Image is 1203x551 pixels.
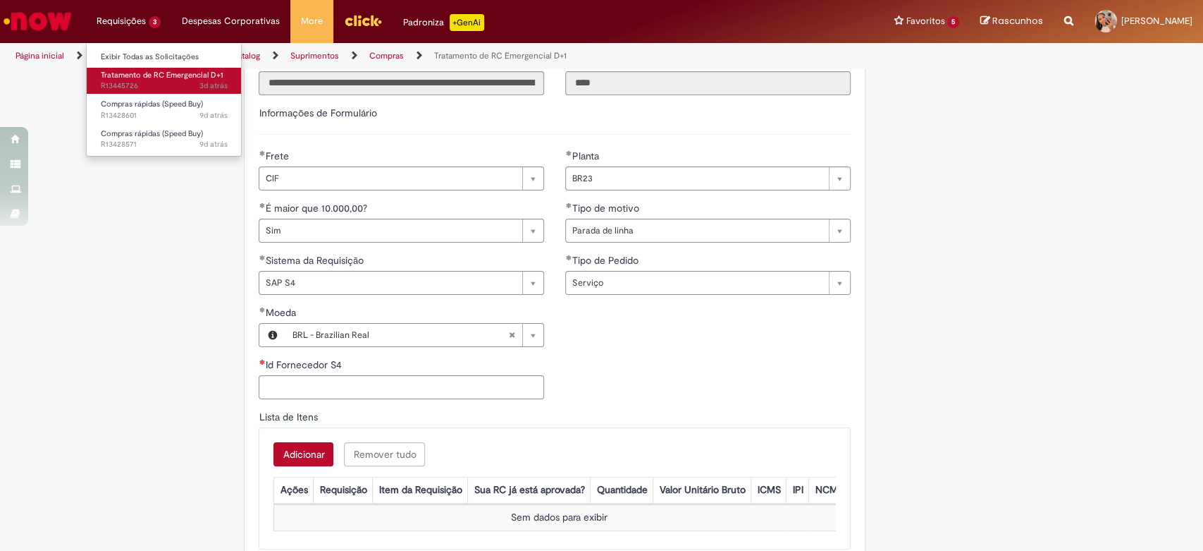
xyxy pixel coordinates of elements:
[265,202,369,214] span: É maior que 10.000,00?
[199,110,228,121] span: 9d atrás
[572,219,822,242] span: Parada de linha
[259,202,265,208] span: Obrigatório Preenchido
[1121,15,1192,27] span: [PERSON_NAME]
[947,16,959,28] span: 5
[786,477,809,503] th: IPI
[259,324,285,346] button: Moeda, Visualizar este registro BRL - Brazilian Real
[369,50,404,61] a: Compras
[572,254,641,267] span: Tipo de Pedido
[751,477,786,503] th: ICMS
[199,80,228,91] time: 25/08/2025 17:10:32
[285,324,543,346] a: BRL - Brazilian RealLimpar campo Moeda
[86,42,242,157] ul: Requisições
[450,14,484,31] p: +GenAi
[1,7,74,35] img: ServiceNow
[199,139,228,150] span: 9d atrás
[273,442,333,466] button: Add a row for Lista de Itens
[259,150,265,156] span: Obrigatório Preenchido
[468,477,591,503] th: Sua RC já está aprovada?
[591,477,653,503] th: Quantidade
[259,359,265,365] span: Necessários
[992,14,1043,28] span: Rascunhos
[653,477,751,503] th: Valor Unitário Bruto
[97,14,146,28] span: Requisições
[906,14,944,28] span: Favoritos
[292,324,508,346] span: BRL - Brazilian Real
[274,504,844,531] td: Sem dados para exibir
[87,68,242,94] a: Aberto R13445726 : Tratamento de RC Emergencial D+1
[265,167,515,190] span: CIF
[265,219,515,242] span: Sim
[101,80,228,92] span: R13445726
[199,110,228,121] time: 19/08/2025 13:35:33
[259,107,376,119] label: Informações de Formulário
[259,375,544,399] input: Id Fornecedor S4
[373,477,468,503] th: Item da Requisição
[290,50,339,61] a: Suprimentos
[274,477,314,503] th: Ações
[259,307,265,313] span: Obrigatório Preenchido
[314,477,373,503] th: Requisição
[101,139,228,150] span: R13428571
[572,150,601,162] span: Planta
[101,99,203,109] span: Compras rápidas (Speed Buy)
[403,14,484,31] div: Padroniza
[259,71,544,95] input: Título
[182,14,280,28] span: Despesas Corporativas
[301,14,323,28] span: More
[199,80,228,91] span: 3d atrás
[101,70,223,80] span: Tratamento de RC Emergencial D+1
[87,126,242,152] a: Aberto R13428571 : Compras rápidas (Speed Buy)
[809,477,844,503] th: NCM
[265,272,515,294] span: SAP S4
[980,15,1043,28] a: Rascunhos
[565,202,572,208] span: Obrigatório Preenchido
[16,50,64,61] a: Página inicial
[87,97,242,123] a: Aberto R13428601 : Compras rápidas (Speed Buy)
[434,50,567,61] a: Tratamento de RC Emergencial D+1
[565,150,572,156] span: Obrigatório Preenchido
[265,150,291,162] span: Frete
[565,71,851,95] input: Código da Unidade
[265,306,298,319] span: Necessários - Moeda
[199,139,228,150] time: 19/08/2025 13:28:06
[572,272,822,294] span: Serviço
[572,202,641,214] span: Tipo de motivo
[572,167,822,190] span: BR23
[259,411,320,423] span: Lista de Itens
[149,16,161,28] span: 3
[265,358,344,371] span: Id Fornecedor S4
[101,128,203,139] span: Compras rápidas (Speed Buy)
[101,110,228,121] span: R13428601
[501,324,522,346] abbr: Limpar campo Moeda
[259,255,265,260] span: Obrigatório Preenchido
[565,255,572,260] span: Obrigatório Preenchido
[11,43,791,69] ul: Trilhas de página
[344,10,382,31] img: click_logo_yellow_360x200.png
[265,254,366,267] span: Sistema da Requisição
[87,49,242,65] a: Exibir Todas as Solicitações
